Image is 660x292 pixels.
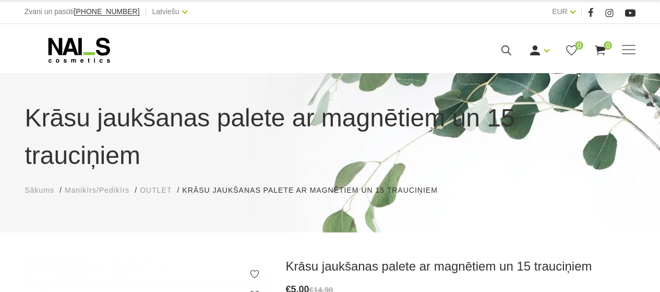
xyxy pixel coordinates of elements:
a: 0 [565,44,578,57]
div: Zvani un pasūti [25,5,140,18]
h3: Krāsu jaukšanas palete ar magnētiem un 15 trauciņiem [286,259,635,274]
span: Manikīrs/Pedikīrs [65,186,129,194]
a: [PHONE_NUMBER] [74,8,140,16]
a: OUTLET [140,185,172,196]
span: OUTLET [140,186,172,194]
a: Latviešu [152,5,179,18]
li: Krāsu jaukšanas palete ar magnētiem un 15 trauciņiem [182,185,448,196]
span: 0 [575,41,583,50]
span: [PHONE_NUMBER] [74,7,140,16]
a: Sākums [25,185,55,196]
span: | [145,5,147,18]
span: | [581,5,583,18]
a: 0 [594,44,607,57]
h1: Krāsu jaukšanas palete ar magnētiem un 15 trauciņiem [25,99,635,174]
a: Manikīrs/Pedikīrs [65,185,129,196]
span: 0 [604,41,612,50]
span: Sākums [25,186,55,194]
a: EUR [552,5,568,18]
